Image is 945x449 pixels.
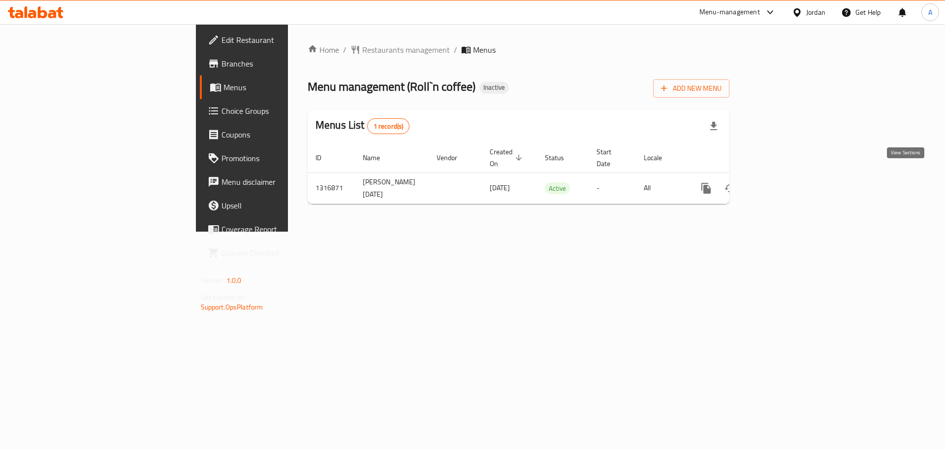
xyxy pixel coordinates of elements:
[221,129,346,140] span: Coupons
[200,146,354,170] a: Promotions
[200,194,354,217] a: Upsell
[200,241,354,265] a: Grocery Checklist
[454,44,457,56] li: /
[718,176,742,200] button: Change Status
[687,143,797,173] th: Actions
[221,105,346,117] span: Choice Groups
[362,44,450,56] span: Restaurants management
[702,114,725,138] div: Export file
[636,173,687,204] td: All
[473,44,496,56] span: Menus
[201,301,263,313] a: Support.OpsPlatform
[201,274,225,287] span: Version:
[699,6,760,18] div: Menu-management
[221,34,346,46] span: Edit Restaurant
[363,152,393,164] span: Name
[437,152,470,164] span: Vendor
[545,152,577,164] span: Status
[928,7,932,18] span: A
[653,79,729,98] button: Add New Menu
[315,152,334,164] span: ID
[806,7,825,18] div: Jordan
[200,28,354,52] a: Edit Restaurant
[490,181,510,194] span: [DATE]
[661,82,722,95] span: Add New Menu
[308,44,729,56] nav: breadcrumb
[355,173,429,204] td: [PERSON_NAME] [DATE]
[308,143,797,204] table: enhanced table
[221,247,346,259] span: Grocery Checklist
[350,44,450,56] a: Restaurants management
[200,217,354,241] a: Coverage Report
[597,146,624,170] span: Start Date
[223,81,346,93] span: Menus
[221,58,346,69] span: Branches
[308,75,475,98] span: Menu management ( Roll`n coffee )
[367,118,410,134] div: Total records count
[221,223,346,235] span: Coverage Report
[200,75,354,99] a: Menus
[200,99,354,123] a: Choice Groups
[490,146,525,170] span: Created On
[221,200,346,211] span: Upsell
[200,52,354,75] a: Branches
[589,173,636,204] td: -
[201,291,246,304] span: Get support on:
[479,83,509,92] span: Inactive
[221,152,346,164] span: Promotions
[644,152,675,164] span: Locale
[368,122,409,131] span: 1 record(s)
[226,274,242,287] span: 1.0.0
[479,82,509,94] div: Inactive
[200,123,354,146] a: Coupons
[221,176,346,188] span: Menu disclaimer
[545,182,570,194] div: Active
[694,176,718,200] button: more
[315,118,409,134] h2: Menus List
[545,183,570,194] span: Active
[200,170,354,194] a: Menu disclaimer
